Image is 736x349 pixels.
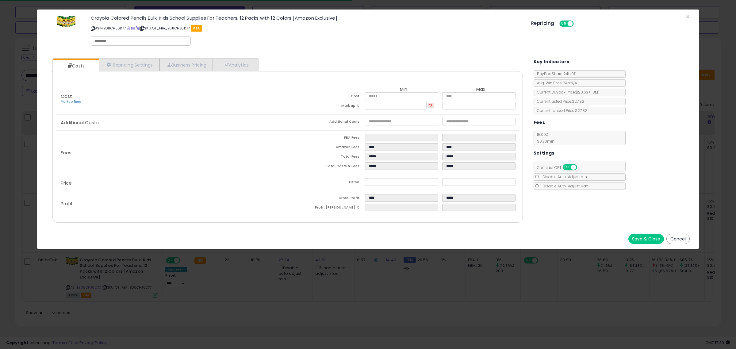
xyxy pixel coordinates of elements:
a: Your listing only [136,26,139,31]
span: Current Landed Price: $27.82 [534,108,587,113]
a: Markup Tiers [61,99,81,104]
span: ON [563,165,571,170]
p: Price [56,181,288,186]
h5: Settings [534,149,554,157]
span: $20.63 [576,90,600,95]
a: Costs [53,60,98,72]
td: Total Costs & Fees [288,162,365,172]
td: Total Fees [288,153,365,162]
td: Profit [PERSON_NAME] % [288,204,365,213]
a: Repricing Settings [99,59,159,71]
th: Max [442,87,519,92]
span: Disable Auto-Adjust Min [539,174,587,179]
span: Current Listed Price: $27.82 [534,99,584,104]
h5: Key Indicators [534,58,569,66]
span: Consider CPT: [534,165,585,170]
a: Analytics [213,59,258,71]
td: Cost [288,92,365,102]
h5: Repricing: [531,21,556,26]
span: × [686,12,690,21]
span: Current Buybox Price: [534,90,600,95]
span: Disable Auto-Adjust Max [539,183,588,189]
button: Save & Close [628,234,664,244]
td: Gross Profit [288,194,365,204]
p: Additional Costs [56,120,288,125]
p: Fees [56,150,288,155]
td: Mark up % [288,102,365,111]
span: OFF [576,165,586,170]
span: BuyBox Share 24h: 0% [534,71,576,76]
p: Cost [56,94,288,104]
td: Amazon Fees [288,143,365,153]
span: ( FBM ) [589,90,600,95]
td: FBA Fees [288,134,365,143]
span: 15.00 % [534,132,554,144]
td: Listed [288,178,365,188]
a: BuyBox page [127,26,130,31]
th: Min [365,87,442,92]
img: 51J4NXSkPOL._SL60_.jpg [57,16,75,27]
span: Avg. Win Price 24h: N/A [534,80,577,86]
span: OFF [573,21,583,26]
span: $0.30 min [534,139,554,144]
button: Cancel [666,234,690,244]
span: ON [560,21,568,26]
p: ASIN: B08CHJ6D77 | SKU: OT_FBA_B08CHJ6D77 [91,23,522,33]
td: Additional Costs [288,118,365,127]
h5: Fees [534,119,545,126]
h3: Crayola Colored Pencils Bulk, Kids School Supplies For Teachers, 12 Packs with 12 Colors [Amazon ... [91,16,522,20]
a: All offer listings [131,26,135,31]
span: FBA [191,25,202,32]
a: Business Pricing [159,59,213,71]
p: Profit [56,201,288,206]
